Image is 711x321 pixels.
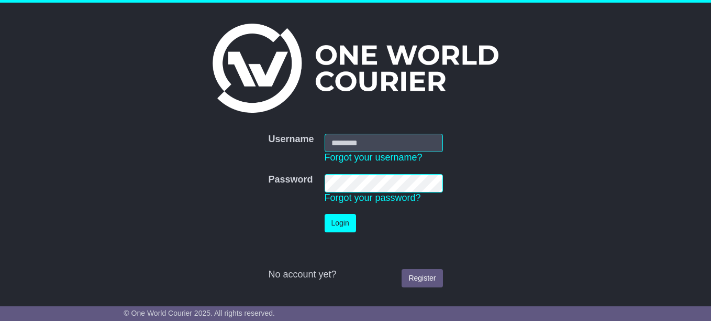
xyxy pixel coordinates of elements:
[268,134,314,145] label: Username
[325,152,423,163] a: Forgot your username?
[268,269,442,281] div: No account yet?
[402,269,442,287] a: Register
[213,24,498,113] img: One World
[124,309,275,317] span: © One World Courier 2025. All rights reserved.
[325,214,356,232] button: Login
[325,192,421,203] a: Forgot your password?
[268,174,313,186] label: Password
